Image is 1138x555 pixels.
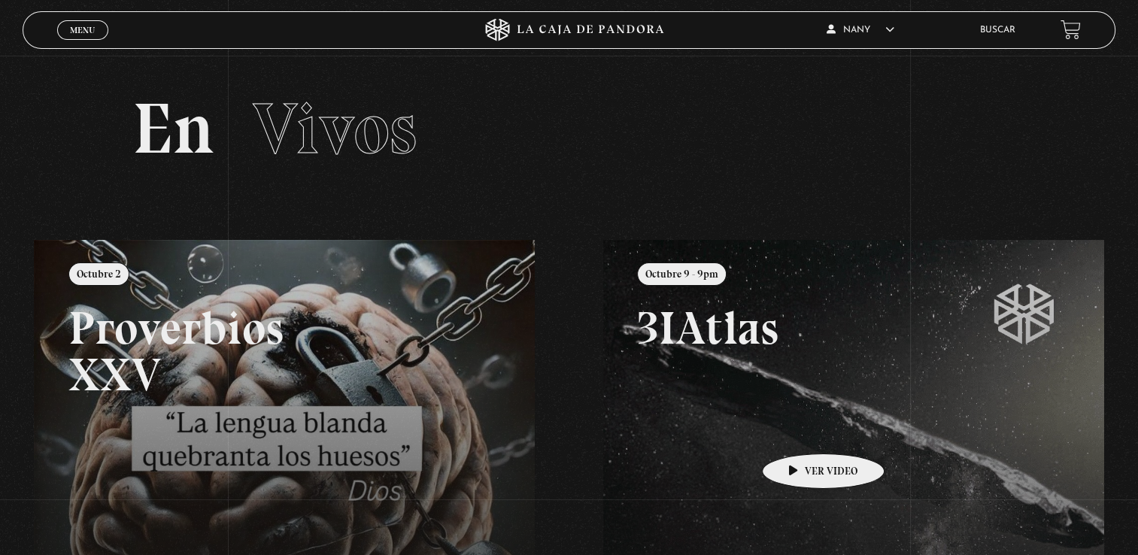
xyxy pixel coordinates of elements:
span: Menu [70,26,95,35]
h2: En [132,93,1006,165]
a: View your shopping cart [1061,20,1081,40]
span: Vivos [253,86,417,171]
span: Cerrar [65,38,100,49]
a: Buscar [980,26,1015,35]
span: Nany [827,26,894,35]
